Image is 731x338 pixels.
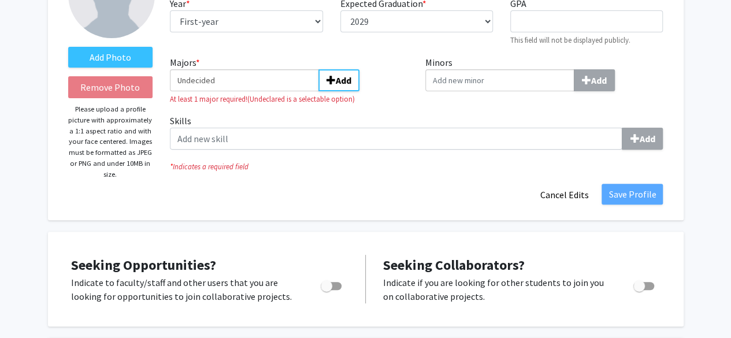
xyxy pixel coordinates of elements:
p: Indicate if you are looking for other students to join you on collaborative projects. [383,276,611,303]
span: Seeking Opportunities? [71,256,216,274]
label: Minors [425,55,663,91]
button: Minors [574,69,615,91]
button: Save Profile [602,184,663,205]
small: At least 1 major required! (Undeclared is a selectable option) [170,94,408,105]
div: Toggle [316,276,348,293]
i: Indicates a required field [170,161,663,172]
label: Skills [170,114,663,150]
small: This field will not be displayed publicly. [510,35,630,44]
p: Please upload a profile picture with approximately a 1:1 aspect ratio and with your face centered... [68,104,153,180]
p: Indicate to faculty/staff and other users that you are looking for opportunities to join collabor... [71,276,299,303]
div: Toggle [629,276,661,293]
button: Remove Photo [68,76,153,98]
input: MinorsAdd [425,69,574,91]
label: Majors [170,55,408,91]
b: Add [336,75,351,86]
span: Seeking Collaborators? [383,256,525,274]
iframe: Chat [9,286,49,329]
input: SkillsAdd [170,128,622,150]
button: Majors* [318,69,359,91]
b: Add [591,75,607,86]
button: Cancel Edits [532,184,596,206]
b: Add [639,133,655,144]
button: Skills [622,128,663,150]
input: Majors*Add [170,69,319,91]
label: AddProfile Picture [68,47,153,68]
